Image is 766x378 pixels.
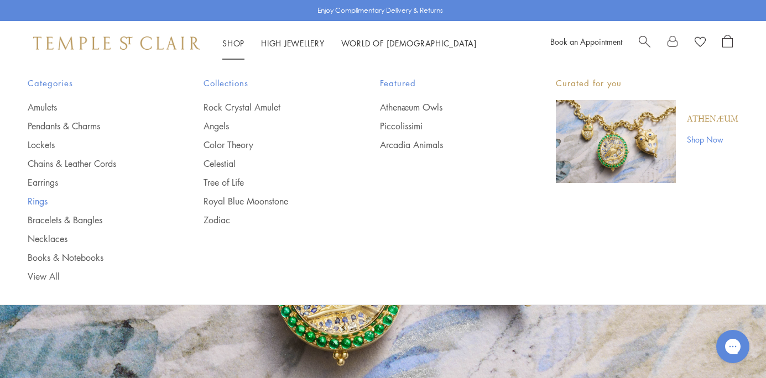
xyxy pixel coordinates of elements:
a: Tree of Life [204,176,335,188]
a: Celestial [204,158,335,170]
span: Categories [28,76,159,90]
a: Chains & Leather Cords [28,158,159,170]
img: Temple St. Clair [33,36,200,50]
a: Earrings [28,176,159,188]
a: High JewelleryHigh Jewellery [261,38,325,49]
a: Piccolissimi [380,120,512,132]
a: Lockets [28,139,159,151]
a: Bracelets & Bangles [28,214,159,226]
a: Athenæum Owls [380,101,512,113]
a: Rock Crystal Amulet [204,101,335,113]
a: Color Theory [204,139,335,151]
a: Books & Notebooks [28,251,159,264]
a: Angels [204,120,335,132]
a: Arcadia Animals [380,139,512,151]
span: Collections [204,76,335,90]
span: Featured [380,76,512,90]
a: Zodiac [204,214,335,226]
a: Royal Blue Moonstone [204,195,335,207]
iframe: Gorgias live chat messenger [711,326,755,367]
a: View Wishlist [695,35,706,51]
a: Open Shopping Bag [722,35,733,51]
a: Rings [28,195,159,207]
a: World of [DEMOGRAPHIC_DATA]World of [DEMOGRAPHIC_DATA] [341,38,477,49]
p: Enjoy Complimentary Delivery & Returns [317,5,443,16]
a: Search [639,35,650,51]
a: Pendants & Charms [28,120,159,132]
nav: Main navigation [222,36,477,50]
p: Curated for you [556,76,738,90]
a: View All [28,270,159,282]
a: ShopShop [222,38,244,49]
a: Athenæum [687,113,738,125]
a: Shop Now [687,133,738,145]
a: Amulets [28,101,159,113]
a: Necklaces [28,233,159,245]
a: Book an Appointment [550,36,622,47]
